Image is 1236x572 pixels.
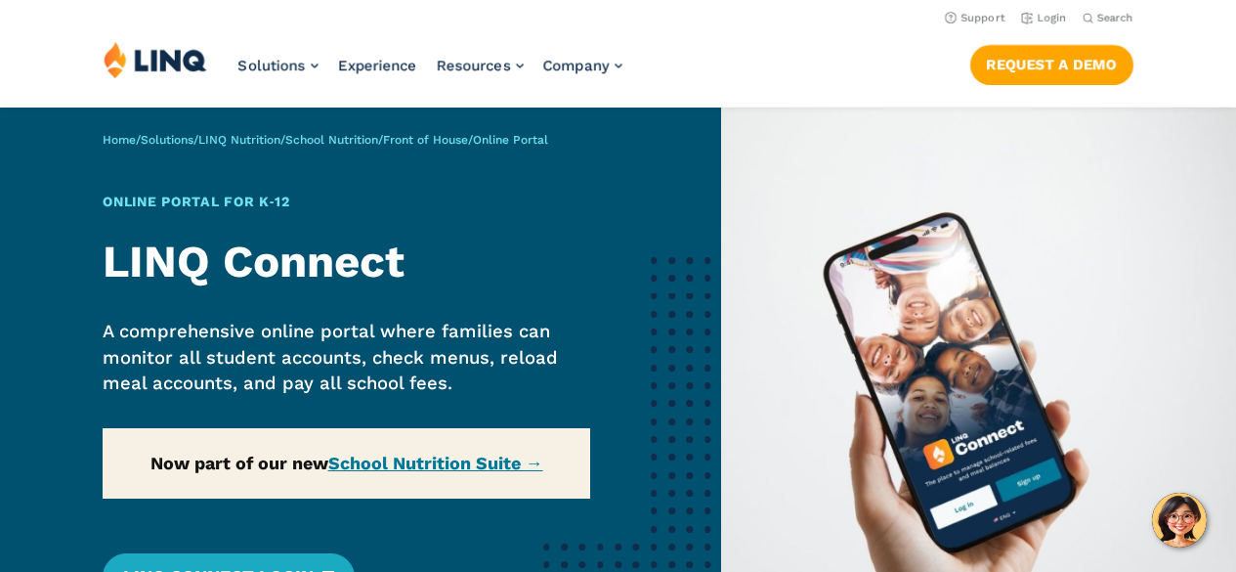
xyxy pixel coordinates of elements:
span: Search [1097,12,1133,24]
button: Hello, have a question? Let’s chat. [1152,493,1207,548]
a: Front of House [383,133,468,147]
a: Solutions [141,133,193,147]
a: Experience [338,57,417,74]
a: School Nutrition [285,133,378,147]
a: Company [543,57,622,74]
a: Login [1021,12,1067,24]
h1: Online Portal for K‑12 [103,192,589,212]
a: Solutions [238,57,319,74]
button: Open Search Bar [1083,11,1133,25]
span: Solutions [238,57,306,74]
nav: Button Navigation [970,41,1133,84]
span: / / / / / [103,133,548,147]
a: Support [945,12,1005,24]
span: Online Portal [473,133,548,147]
strong: Now part of our new [150,453,543,473]
span: Company [543,57,610,74]
strong: LINQ Connect [103,236,405,287]
a: Home [103,133,136,147]
a: Request a Demo [970,45,1133,84]
p: A comprehensive online portal where families can monitor all student accounts, check menus, reloa... [103,319,589,396]
nav: Primary Navigation [238,41,622,106]
a: LINQ Nutrition [198,133,280,147]
span: Resources [437,57,511,74]
a: Resources [437,57,524,74]
img: LINQ | K‑12 Software [104,41,207,78]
